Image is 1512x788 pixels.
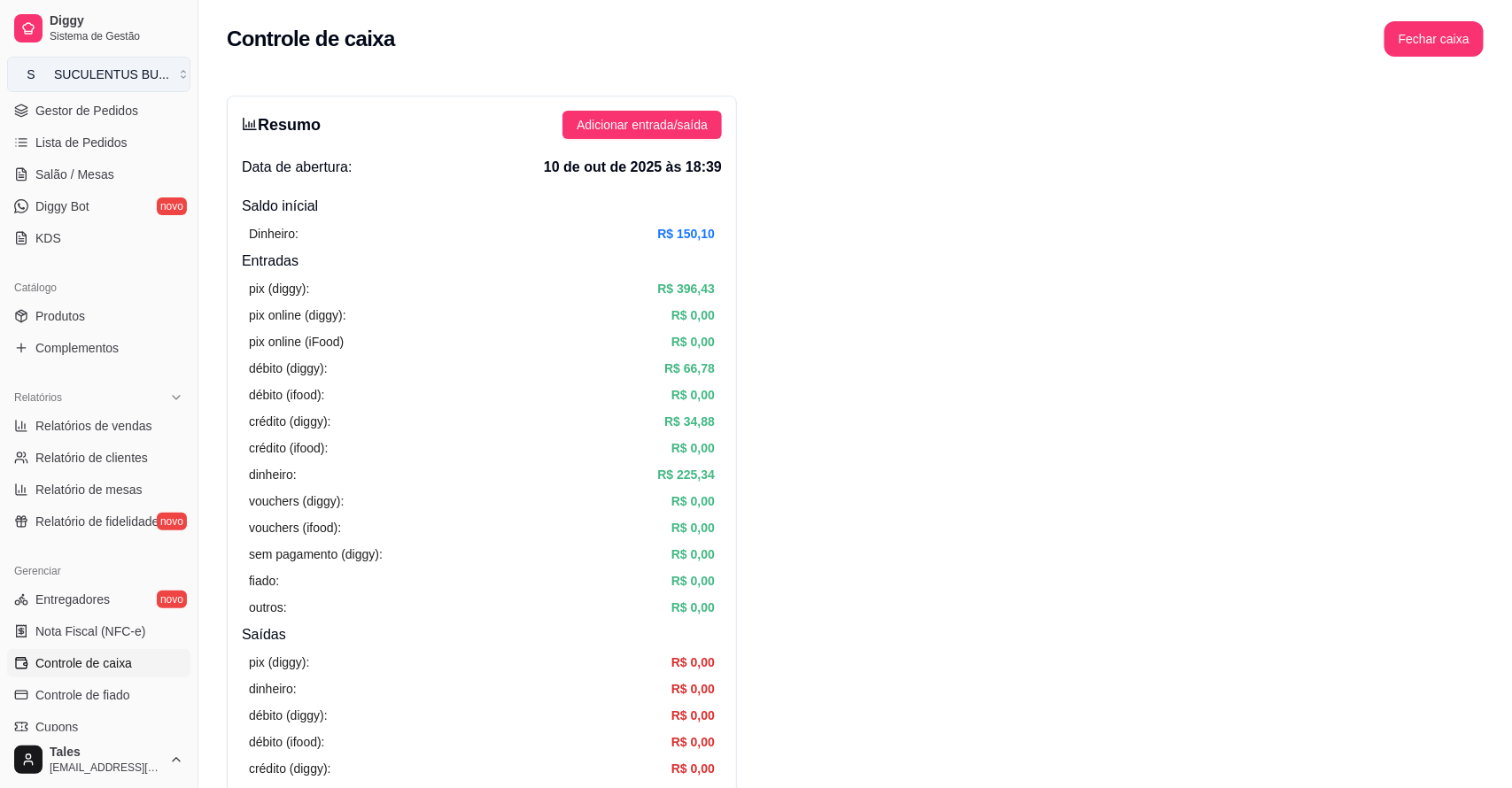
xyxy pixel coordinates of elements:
[242,116,258,132] span: bar-chart
[249,385,325,405] article: débito (ifood):
[7,585,190,614] a: Entregadoresnovo
[242,157,353,178] span: Data de abertura:
[7,7,190,50] a: DiggySistema de Gestão
[35,481,143,498] span: Relatório de mesas
[14,390,62,405] span: Relatórios
[50,29,183,43] span: Sistema de Gestão
[35,229,61,247] span: KDS
[249,571,279,591] article: fiado:
[35,449,148,467] span: Relatório de clientes
[249,732,325,752] article: débito (ifood):
[249,359,328,378] article: débito (diggy):
[7,302,190,330] a: Produtos
[671,438,715,458] article: R$ 0,00
[35,197,89,215] span: Diggy Bot
[671,491,715,511] article: R$ 0,00
[249,598,287,617] article: outros:
[22,66,40,83] span: S
[671,653,715,672] article: R$ 0,00
[35,622,145,640] span: Nota Fiscal (NFC-e)
[35,654,132,672] span: Controle de caixa
[35,591,110,608] span: Entregadores
[242,112,321,137] h3: Resumo
[7,412,190,440] a: Relatórios de vendas
[657,465,715,484] article: R$ 225,34
[35,718,78,736] span: Cupons
[249,653,309,672] article: pix (diggy):
[249,759,331,778] article: crédito (diggy):
[249,332,344,352] article: pix online (iFood)
[35,134,128,151] span: Lista de Pedidos
[242,196,722,217] h4: Saldo inícial
[249,545,383,564] article: sem pagamento (diggy):
[671,305,715,325] article: R$ 0,00
[562,111,722,139] button: Adicionar entrada/saída
[35,513,159,530] span: Relatório de fidelidade
[249,706,328,725] article: débito (diggy):
[7,738,190,781] button: Tales[EMAIL_ADDRESS][DOMAIN_NAME]
[671,571,715,591] article: R$ 0,00
[7,649,190,677] a: Controle de caixa
[35,417,152,435] span: Relatórios de vendas
[657,279,715,298] article: R$ 396,43
[249,305,346,325] article: pix online (diggy):
[7,334,190,362] a: Complementos
[7,97,190,125] a: Gestor de Pedidos
[242,251,722,272] h4: Entradas
[35,102,138,120] span: Gestor de Pedidos
[7,274,190,302] div: Catálogo
[50,761,162,775] span: [EMAIL_ADDRESS][DOMAIN_NAME]
[7,507,190,536] a: Relatório de fidelidadenovo
[7,681,190,709] a: Controle de fiado
[249,438,328,458] article: crédito (ifood):
[242,624,722,645] h4: Saídas
[671,759,715,778] article: R$ 0,00
[7,475,190,504] a: Relatório de mesas
[249,491,344,511] article: vouchers (diggy):
[35,686,130,704] span: Controle de fiado
[249,465,297,484] article: dinheiro:
[35,307,85,325] span: Produtos
[7,57,190,92] button: Select a team
[671,679,715,699] article: R$ 0,00
[54,66,169,83] div: SUCULENTUS BU ...
[671,545,715,564] article: R$ 0,00
[671,706,715,725] article: R$ 0,00
[7,128,190,157] a: Lista de Pedidos
[544,157,722,178] span: 10 de out de 2025 às 18:39
[671,385,715,405] article: R$ 0,00
[249,518,341,537] article: vouchers (ifood):
[50,745,162,761] span: Tales
[7,713,190,741] a: Cupons
[671,518,715,537] article: R$ 0,00
[577,115,708,135] span: Adicionar entrada/saída
[7,557,190,585] div: Gerenciar
[50,13,183,29] span: Diggy
[664,359,715,378] article: R$ 66,78
[7,617,190,645] a: Nota Fiscal (NFC-e)
[249,679,297,699] article: dinheiro:
[671,332,715,352] article: R$ 0,00
[671,598,715,617] article: R$ 0,00
[35,339,119,357] span: Complementos
[664,412,715,431] article: R$ 34,88
[249,412,331,431] article: crédito (diggy):
[7,192,190,220] a: Diggy Botnovo
[671,732,715,752] article: R$ 0,00
[249,279,309,298] article: pix (diggy):
[1384,21,1484,57] button: Fechar caixa
[249,224,299,243] article: Dinheiro:
[7,224,190,252] a: KDS
[7,444,190,472] a: Relatório de clientes
[35,166,114,183] span: Salão / Mesas
[7,160,190,189] a: Salão / Mesas
[657,224,715,243] article: R$ 150,10
[227,25,395,53] h2: Controle de caixa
